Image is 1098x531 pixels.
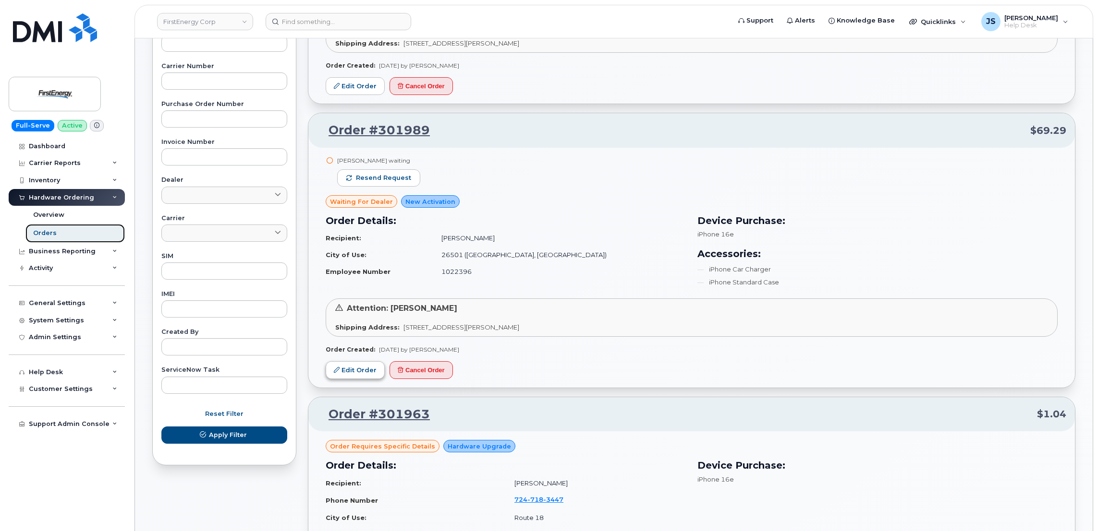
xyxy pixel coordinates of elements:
span: [STREET_ADDRESS][PERSON_NAME] [403,323,519,331]
span: 718 [527,496,543,503]
button: Reset Filter [161,405,287,423]
span: Support [746,16,773,25]
span: [DATE] by [PERSON_NAME] [379,346,459,353]
span: Alerts [795,16,815,25]
label: Purchase Order Number [161,101,287,107]
strong: Shipping Address: [335,323,400,331]
span: JS [986,16,996,27]
span: $1.04 [1037,407,1066,421]
span: New Activation [405,197,455,206]
strong: Recipient: [326,479,361,487]
span: Attention: [PERSON_NAME] [347,304,457,313]
td: 1022396 [433,263,686,280]
span: Reset Filter [205,409,244,418]
span: iPhone 16e [697,230,734,238]
span: Order requires Specific details [330,442,435,451]
h3: Accessories: [697,247,1058,261]
span: Knowledge Base [837,16,895,25]
h3: Order Details: [326,458,686,472]
a: Order #301989 [317,122,430,139]
span: 724 [514,496,563,503]
span: [DATE] by [PERSON_NAME] [379,62,459,69]
span: Hardware Upgrade [448,442,511,451]
span: Help Desk [1004,22,1058,29]
td: [PERSON_NAME] [433,230,686,247]
strong: City of Use: [326,514,366,521]
strong: Shipping Address: [335,39,400,47]
span: waiting for dealer [330,197,393,206]
div: Jacob Shepherd [975,12,1075,31]
button: Resend request [337,169,420,187]
span: [STREET_ADDRESS][PERSON_NAME] [403,39,519,47]
label: Dealer [161,177,287,183]
a: FirstEnergy Corp [157,13,253,30]
button: Cancel Order [390,361,453,379]
li: iPhone Car Charger [697,265,1058,274]
li: iPhone Standard Case [697,278,1058,287]
h3: Device Purchase: [697,458,1058,472]
label: Created By [161,329,287,335]
input: Find something... [266,13,411,30]
a: Edit Order [326,361,385,379]
strong: Order Created: [326,346,375,353]
strong: Phone Number [326,496,378,504]
span: Quicklinks [921,18,956,25]
a: Knowledge Base [822,11,902,30]
td: 26501 ([GEOGRAPHIC_DATA], [GEOGRAPHIC_DATA]) [433,247,686,263]
span: $69.29 [1030,124,1066,138]
label: IMEI [161,291,287,297]
label: Carrier [161,215,287,222]
div: Quicklinks [903,12,973,31]
span: Apply Filter [209,430,247,439]
label: SIM [161,253,287,260]
span: Resend request [356,174,411,182]
a: Order #301963 [317,406,430,423]
strong: Order Created: [326,62,375,69]
h3: Order Details: [326,213,686,228]
span: 3447 [543,496,563,503]
iframe: Messenger Launcher [1056,489,1091,524]
label: ServiceNow Task [161,367,287,373]
td: [PERSON_NAME] [506,475,686,492]
label: Carrier Number [161,63,287,70]
strong: Employee Number [326,268,390,275]
label: Invoice Number [161,139,287,145]
a: 7247183447 [514,496,575,503]
a: Edit Order [326,77,385,95]
span: [PERSON_NAME] [1004,14,1058,22]
h3: Device Purchase: [697,213,1058,228]
button: Apply Filter [161,426,287,444]
button: Cancel Order [390,77,453,95]
td: Route 18 [506,509,686,526]
a: Support [732,11,780,30]
strong: City of Use: [326,251,366,259]
span: iPhone 16e [697,475,734,483]
div: [PERSON_NAME] waiting [337,156,420,165]
strong: Recipient: [326,234,361,242]
a: Alerts [780,11,822,30]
